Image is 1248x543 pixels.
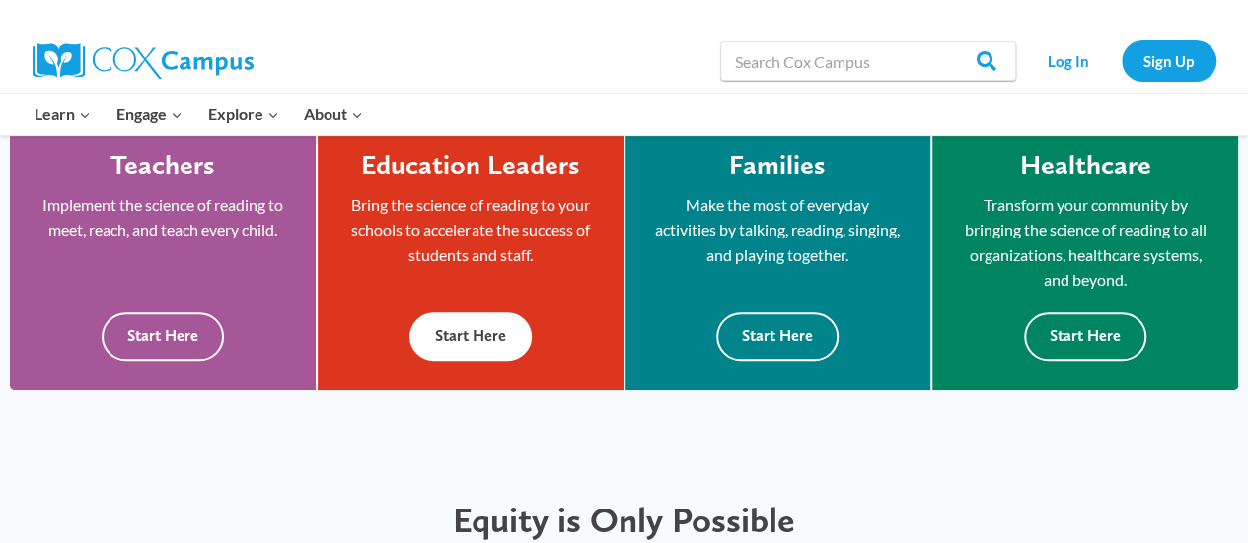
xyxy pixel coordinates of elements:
button: Child menu of Explore [195,94,292,135]
a: Teachers Implement the science of reading to meet, reach, and teach every child. Start Here [10,119,316,390]
button: Start Here [409,312,532,361]
p: Implement the science of reading to meet, reach, and teach every child. [39,192,286,242]
button: Child menu of Engage [104,94,195,135]
h4: Teachers [110,149,215,182]
input: Search Cox Campus [720,41,1016,81]
a: Education Leaders Bring the science of reading to your schools to accelerate the success of stude... [318,119,623,390]
p: Bring the science of reading to your schools to accelerate the success of students and staff. [347,192,593,268]
button: Start Here [716,312,839,361]
h4: Families [729,149,826,182]
a: Log In [1026,40,1112,81]
nav: Secondary Navigation [1026,40,1216,81]
a: Sign Up [1122,40,1216,81]
nav: Primary Navigation [23,94,376,135]
a: Families Make the most of everyday activities by talking, reading, singing, and playing together.... [625,119,930,390]
button: Child menu of About [291,94,376,135]
img: Cox Campus [33,43,254,79]
p: Transform your community by bringing the science of reading to all organizations, healthcare syst... [962,192,1209,293]
p: Make the most of everyday activities by talking, reading, singing, and playing together. [655,192,901,268]
a: Healthcare Transform your community by bringing the science of reading to all organizations, heal... [932,119,1238,390]
button: Child menu of Learn [23,94,105,135]
button: Start Here [102,312,224,361]
button: Start Here [1024,312,1146,361]
h4: Healthcare [1019,149,1150,182]
h4: Education Leaders [361,149,580,182]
